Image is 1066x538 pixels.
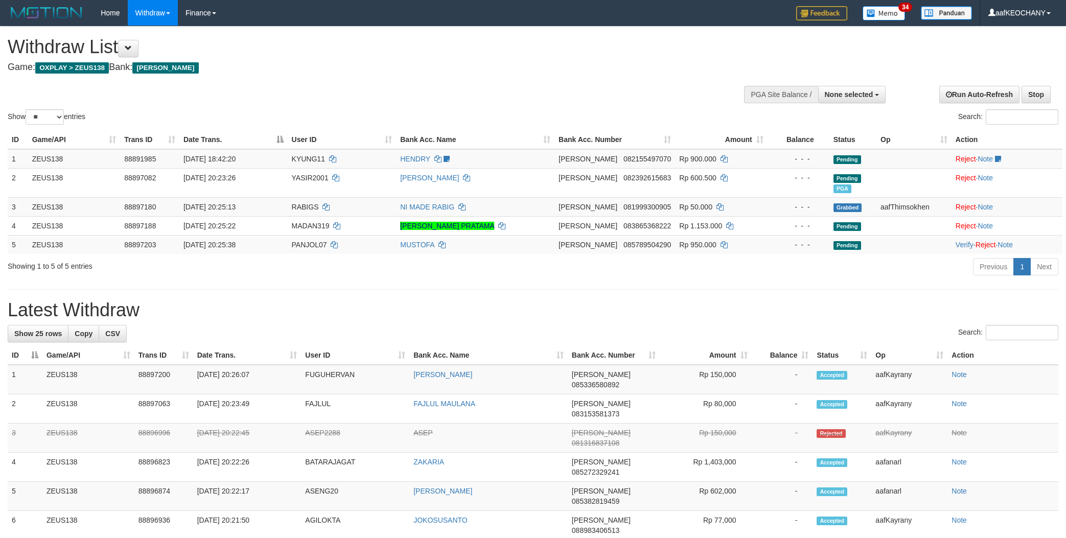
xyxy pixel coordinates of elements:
[572,487,631,495] span: [PERSON_NAME]
[301,424,409,453] td: ASEP2288
[413,516,468,524] a: JOKOSUSANTO
[623,222,671,230] span: Copy 083865368222 to clipboard
[876,197,952,216] td: aafThimsokhen
[183,174,236,182] span: [DATE] 20:23:26
[8,109,85,125] label: Show entries
[183,155,236,163] span: [DATE] 18:42:20
[292,203,319,211] span: RABIGS
[413,370,472,379] a: [PERSON_NAME]
[124,203,156,211] span: 88897180
[42,394,134,424] td: ZEUS138
[623,241,671,249] span: Copy 085789504290 to clipboard
[28,197,120,216] td: ZEUS138
[8,149,28,169] td: 1
[829,130,876,149] th: Status
[956,174,976,182] a: Reject
[8,453,42,482] td: 4
[8,168,28,197] td: 2
[42,424,134,453] td: ZEUS138
[413,429,432,437] a: ASEP
[568,346,660,365] th: Bank Acc. Number: activate to sort column ascending
[292,155,325,163] span: KYUNG11
[28,216,120,235] td: ZEUS138
[301,482,409,511] td: ASENG20
[833,184,851,193] span: Marked by aafanarl
[956,203,976,211] a: Reject
[871,453,947,482] td: aafanarl
[1030,258,1058,275] a: Next
[679,155,716,163] span: Rp 900.000
[986,109,1058,125] input: Search:
[833,241,861,250] span: Pending
[956,155,976,163] a: Reject
[8,424,42,453] td: 3
[572,370,631,379] span: [PERSON_NAME]
[752,346,813,365] th: Balance: activate to sort column ascending
[572,516,631,524] span: [PERSON_NAME]
[8,5,85,20] img: MOTION_logo.png
[952,429,967,437] a: Note
[8,482,42,511] td: 5
[554,130,675,149] th: Bank Acc. Number: activate to sort column ascending
[8,130,28,149] th: ID
[8,197,28,216] td: 3
[572,410,619,418] span: Copy 083153581373 to clipboard
[978,174,993,182] a: Note
[292,222,330,230] span: MADAN319
[817,458,847,467] span: Accepted
[183,222,236,230] span: [DATE] 20:25:22
[623,174,671,182] span: Copy 082392615683 to clipboard
[28,149,120,169] td: ZEUS138
[679,203,712,211] span: Rp 50.000
[772,240,825,250] div: - - -
[75,330,92,338] span: Copy
[952,458,967,466] a: Note
[939,86,1019,103] a: Run Auto-Refresh
[752,424,813,453] td: -
[817,371,847,380] span: Accepted
[292,174,329,182] span: YASIR2001
[825,90,873,99] span: None selected
[833,222,861,231] span: Pending
[8,325,68,342] a: Show 25 rows
[952,400,967,408] a: Note
[871,424,947,453] td: aafKayrany
[413,487,472,495] a: [PERSON_NAME]
[400,241,434,249] a: MUSTOFA
[559,203,617,211] span: [PERSON_NAME]
[572,458,631,466] span: [PERSON_NAME]
[952,235,1062,254] td: · ·
[8,365,42,394] td: 1
[35,62,109,74] span: OXPLAY > ZEUS138
[193,365,302,394] td: [DATE] 20:26:07
[124,222,156,230] span: 88897188
[871,482,947,511] td: aafanarl
[952,516,967,524] a: Note
[998,241,1013,249] a: Note
[413,458,444,466] a: ZAKARIA
[752,394,813,424] td: -
[952,216,1062,235] td: ·
[559,222,617,230] span: [PERSON_NAME]
[752,453,813,482] td: -
[301,365,409,394] td: FUGUHERVAN
[871,365,947,394] td: aafKayrany
[1013,258,1031,275] a: 1
[978,222,993,230] a: Note
[42,346,134,365] th: Game/API: activate to sort column ascending
[752,365,813,394] td: -
[400,155,430,163] a: HENDRY
[8,300,1058,320] h1: Latest Withdraw
[183,203,236,211] span: [DATE] 20:25:13
[193,394,302,424] td: [DATE] 20:23:49
[8,394,42,424] td: 2
[8,62,701,73] h4: Game: Bank:
[796,6,847,20] img: Feedback.jpg
[660,482,752,511] td: Rp 602,000
[193,346,302,365] th: Date Trans.: activate to sort column ascending
[400,174,459,182] a: [PERSON_NAME]
[572,400,631,408] span: [PERSON_NAME]
[660,453,752,482] td: Rp 1,403,000
[183,241,236,249] span: [DATE] 20:25:38
[572,381,619,389] span: Copy 085336580892 to clipboard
